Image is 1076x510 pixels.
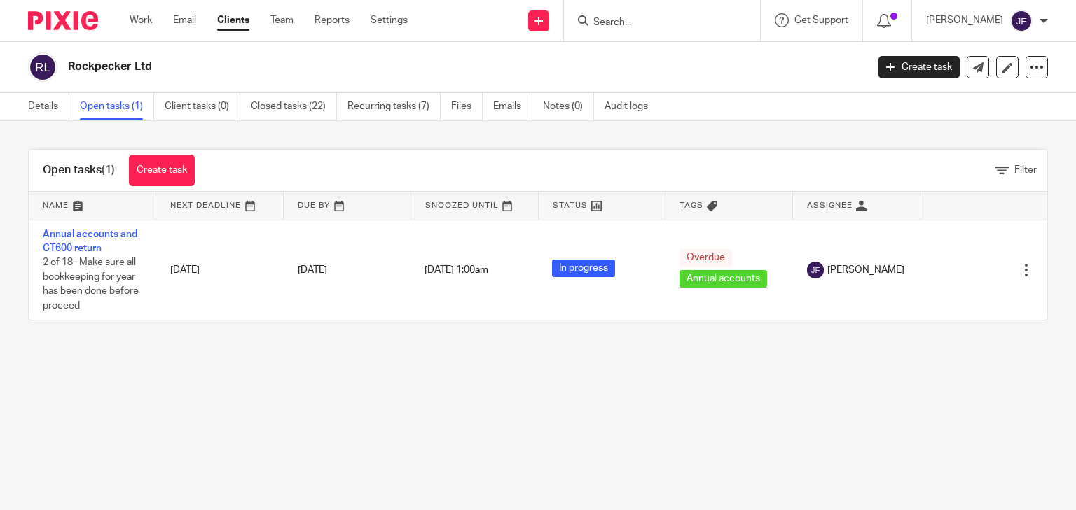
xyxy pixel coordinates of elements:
[680,201,703,209] span: Tags
[28,11,98,30] img: Pixie
[605,93,658,120] a: Audit logs
[80,93,154,120] a: Open tasks (1)
[270,13,294,27] a: Team
[43,229,137,253] a: Annual accounts and CT600 return
[129,155,195,186] a: Create task
[130,13,152,27] a: Work
[543,93,594,120] a: Notes (0)
[173,13,196,27] a: Email
[298,265,327,275] span: [DATE]
[315,13,350,27] a: Reports
[371,13,408,27] a: Settings
[493,93,532,120] a: Emails
[680,249,732,267] span: Overdue
[926,13,1003,27] p: [PERSON_NAME]
[68,59,700,74] h2: Rockpecker Ltd
[28,93,69,120] a: Details
[156,220,284,320] td: [DATE]
[1010,10,1033,32] img: svg%3E
[425,265,488,275] span: [DATE] 1:00am
[592,17,718,29] input: Search
[28,52,57,82] img: svg%3E
[347,93,441,120] a: Recurring tasks (7)
[1014,165,1037,175] span: Filter
[43,163,115,178] h1: Open tasks
[552,260,615,277] span: In progress
[165,93,240,120] a: Client tasks (0)
[794,15,848,25] span: Get Support
[425,201,499,209] span: Snoozed Until
[217,13,249,27] a: Clients
[102,164,115,176] span: (1)
[827,263,904,277] span: [PERSON_NAME]
[553,201,588,209] span: Status
[251,93,337,120] a: Closed tasks (22)
[680,270,767,288] span: Annual accounts
[43,257,139,311] span: 2 of 18 · Make sure all bookkeeping for year has been done before proceed
[878,56,960,78] a: Create task
[807,262,824,278] img: svg%3E
[451,93,483,120] a: Files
